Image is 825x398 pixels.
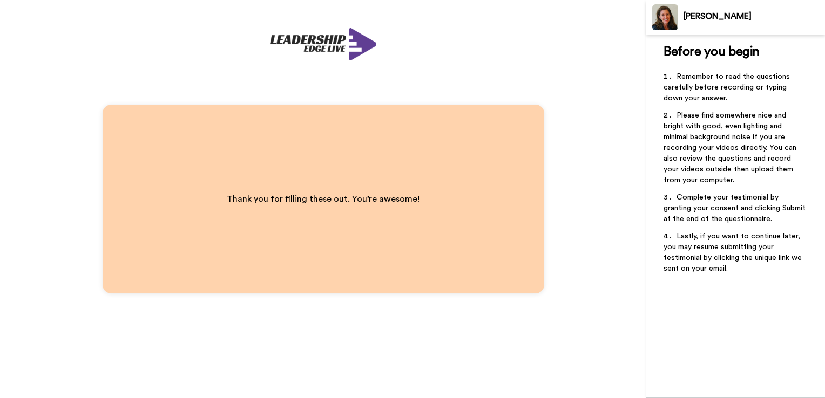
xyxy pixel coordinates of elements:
[664,73,792,102] span: Remember to read the questions carefully before recording or typing down your answer.
[664,232,804,272] span: Lastly, if you want to continue later, you may resume submitting your testimonial by clicking the...
[684,11,824,22] div: [PERSON_NAME]
[664,194,808,223] span: Complete your testimonial by granting your consent and clicking Submit at the end of the question...
[652,4,678,30] img: Profile Image
[227,195,420,203] span: Thank you for filling these out. You’re awesome!
[664,45,759,58] span: Before you begin
[664,112,799,184] span: Please find somewhere nice and bright with good, even lighting and minimal background noise if yo...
